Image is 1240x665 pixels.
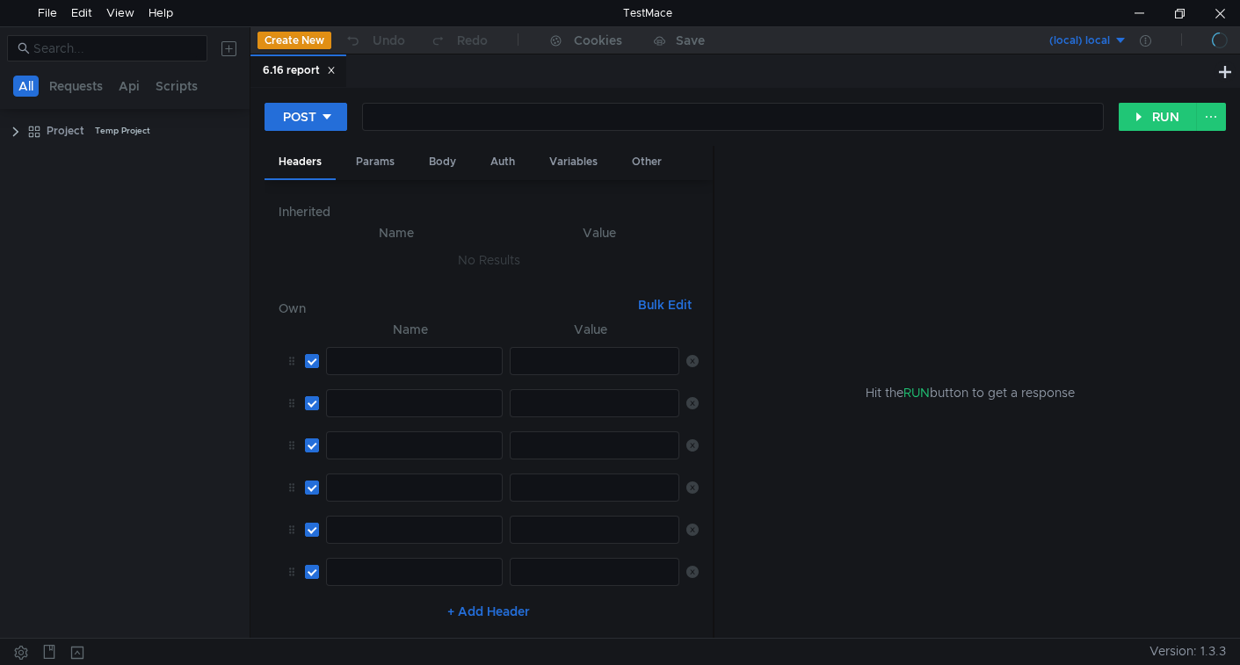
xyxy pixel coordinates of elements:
[676,34,705,47] div: Save
[331,27,417,54] button: Undo
[44,76,108,97] button: Requests
[631,294,699,315] button: Bulk Edit
[457,30,488,51] div: Redo
[476,146,529,178] div: Auth
[373,30,405,51] div: Undo
[319,319,503,340] th: Name
[342,146,409,178] div: Params
[618,146,676,178] div: Other
[1149,639,1226,664] span: Version: 1.3.3
[1119,103,1197,131] button: RUN
[13,76,39,97] button: All
[150,76,203,97] button: Scripts
[293,222,499,243] th: Name
[265,146,336,180] div: Headers
[415,146,470,178] div: Body
[903,385,930,401] span: RUN
[503,319,679,340] th: Value
[1005,26,1128,54] button: (local) local
[574,30,622,51] div: Cookies
[113,76,145,97] button: Api
[458,252,520,268] nz-embed-empty: No Results
[535,146,612,178] div: Variables
[33,39,197,58] input: Search...
[417,27,500,54] button: Redo
[279,201,699,222] h6: Inherited
[279,298,631,319] h6: Own
[499,222,699,243] th: Value
[257,32,331,49] button: Create New
[440,601,537,622] button: + Add Header
[95,118,150,144] div: Temp Project
[47,118,84,144] div: Project
[1049,33,1110,49] div: (local) local
[263,61,336,80] div: 6.16 report
[866,383,1075,402] span: Hit the button to get a response
[265,103,347,131] button: POST
[283,107,316,126] div: POST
